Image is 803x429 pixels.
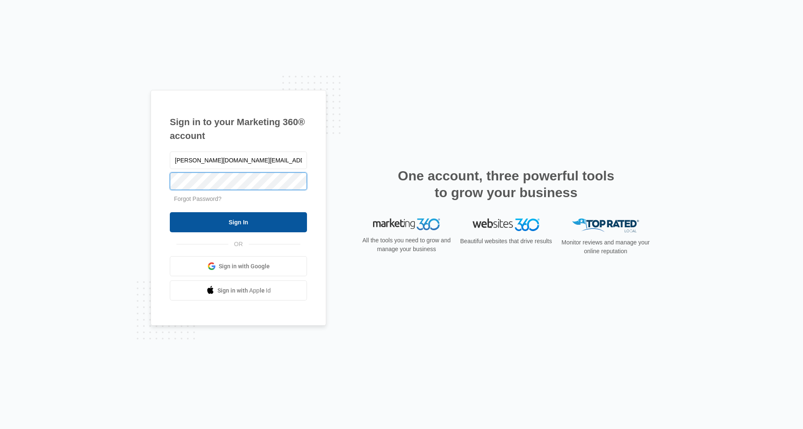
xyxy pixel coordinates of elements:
a: Forgot Password? [174,195,222,202]
span: Sign in with Apple Id [217,286,271,295]
span: OR [228,240,249,249]
a: Sign in with Google [170,256,307,276]
input: Sign In [170,212,307,232]
p: Beautiful websites that drive results [459,237,553,246]
img: Marketing 360 [373,218,440,230]
p: Monitor reviews and manage your online reputation [559,238,652,256]
img: Websites 360 [473,218,540,231]
img: Top Rated Local [572,218,639,232]
input: Email [170,152,307,169]
span: Sign in with Google [219,262,270,271]
h1: Sign in to your Marketing 360® account [170,115,307,143]
h2: One account, three powerful tools to grow your business [395,167,617,201]
a: Sign in with Apple Id [170,280,307,301]
p: All the tools you need to grow and manage your business [360,236,453,254]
